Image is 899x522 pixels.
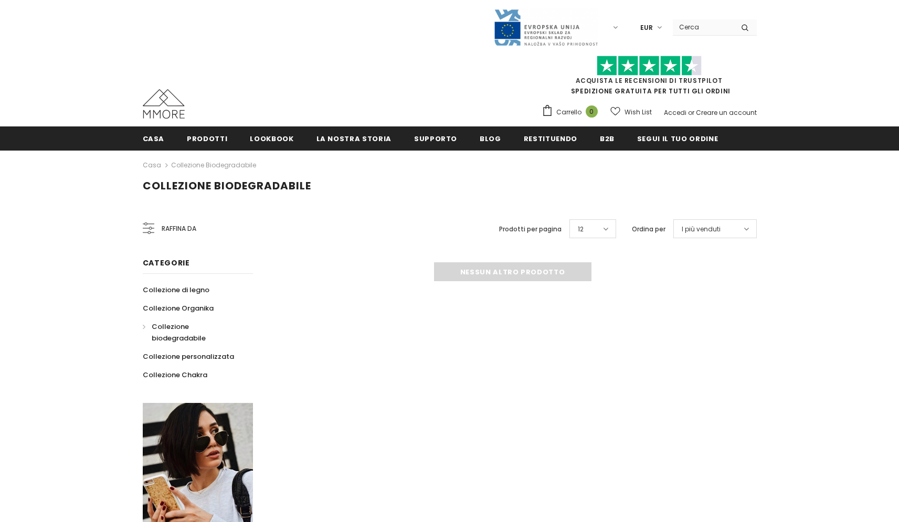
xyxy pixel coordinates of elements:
[143,285,209,295] span: Collezione di legno
[493,8,598,47] img: Javni Razpis
[187,134,227,144] span: Prodotti
[597,56,702,76] img: Fidati di Pilot Stars
[143,159,161,172] a: Casa
[143,303,214,313] span: Collezione Organika
[637,134,718,144] span: Segui il tuo ordine
[480,134,501,144] span: Blog
[542,60,757,95] span: SPEDIZIONE GRATUITA PER TUTTI GLI ORDINI
[143,366,207,384] a: Collezione Chakra
[316,126,392,150] a: La nostra storia
[250,126,293,150] a: Lookbook
[600,134,615,144] span: B2B
[143,134,165,144] span: Casa
[152,322,206,343] span: Collezione biodegradabile
[250,134,293,144] span: Lookbook
[143,89,185,119] img: Casi MMORE
[524,134,577,144] span: Restituendo
[143,281,209,299] a: Collezione di legno
[187,126,227,150] a: Prodotti
[171,161,256,169] a: Collezione biodegradabile
[625,107,652,118] span: Wish List
[682,224,721,235] span: I più venduti
[673,19,733,35] input: Search Site
[143,351,234,361] span: Collezione personalizzata
[578,224,584,235] span: 12
[576,76,723,85] a: Acquista le recensioni di TrustPilot
[143,299,214,317] a: Collezione Organika
[524,126,577,150] a: Restituendo
[610,103,652,121] a: Wish List
[499,224,562,235] label: Prodotti per pagina
[493,23,598,31] a: Javni Razpis
[143,178,311,193] span: Collezione biodegradabile
[688,108,694,117] span: or
[414,126,457,150] a: supporto
[696,108,757,117] a: Creare un account
[316,134,392,144] span: La nostra storia
[600,126,615,150] a: B2B
[143,126,165,150] a: Casa
[143,258,190,268] span: Categorie
[637,126,718,150] a: Segui il tuo ordine
[632,224,665,235] label: Ordina per
[143,347,234,366] a: Collezione personalizzata
[414,134,457,144] span: supporto
[664,108,686,117] a: Accedi
[143,370,207,380] span: Collezione Chakra
[480,126,501,150] a: Blog
[640,23,653,33] span: EUR
[143,317,241,347] a: Collezione biodegradabile
[542,104,603,120] a: Carrello 0
[586,105,598,118] span: 0
[162,223,196,235] span: Raffina da
[556,107,581,118] span: Carrello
